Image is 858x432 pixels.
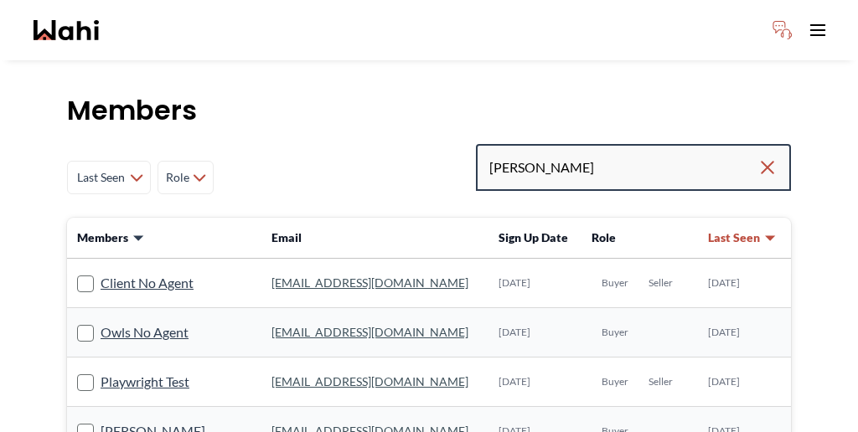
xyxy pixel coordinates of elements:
span: Role [592,230,616,244]
a: [EMAIL_ADDRESS][DOMAIN_NAME] [271,325,468,339]
span: Sign Up Date [499,230,568,244]
a: [EMAIL_ADDRESS][DOMAIN_NAME] [271,374,468,388]
button: Last Seen [708,229,777,246]
td: [DATE] [698,259,791,308]
span: Last Seen [75,162,127,193]
span: Buyer [602,326,628,339]
button: Clear search [757,152,778,183]
a: Playwright Test [101,371,189,393]
span: Email [271,230,302,244]
a: [EMAIL_ADDRESS][DOMAIN_NAME] [271,275,468,290]
span: Seller [649,276,673,290]
a: Wahi homepage [34,20,99,40]
span: Last Seen [708,229,760,246]
span: Buyer [602,276,628,290]
td: [DATE] [698,308,791,357]
td: [DATE] [488,259,582,308]
button: Toggle open navigation menu [801,13,835,47]
span: Seller [649,375,673,388]
a: Owls No Agent [101,321,189,343]
span: Buyer [602,375,628,388]
a: Client No Agent [101,272,194,294]
span: Members [77,229,128,246]
input: Search input [489,152,757,183]
td: [DATE] [698,357,791,407]
span: Role [165,162,189,193]
button: Members [77,229,145,246]
h1: Members [67,94,791,127]
td: [DATE] [488,357,582,407]
td: [DATE] [488,308,582,357]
